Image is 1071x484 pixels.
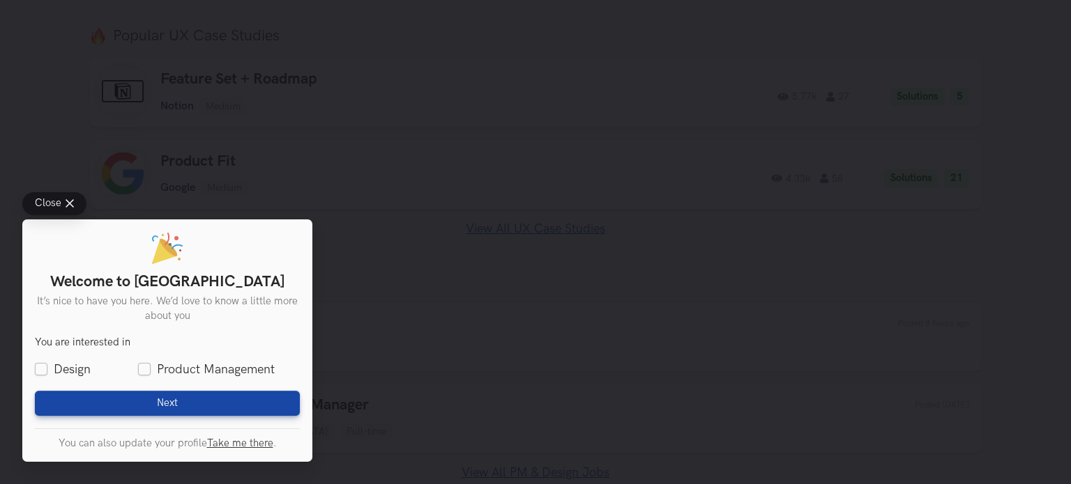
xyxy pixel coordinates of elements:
span: Close [35,198,61,209]
span: Next [157,397,178,409]
label: Product Management [138,361,275,378]
a: Take me there [207,437,273,449]
h1: Welcome to [GEOGRAPHIC_DATA] [35,273,300,291]
button: Close [22,192,86,215]
p: It’s nice to have you here. We’d love to know a little more about you [35,295,300,323]
button: Next [35,391,300,416]
label: Design [35,361,91,378]
legend: You are interested in [35,336,130,348]
p: You can also update your profile . [35,437,300,449]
